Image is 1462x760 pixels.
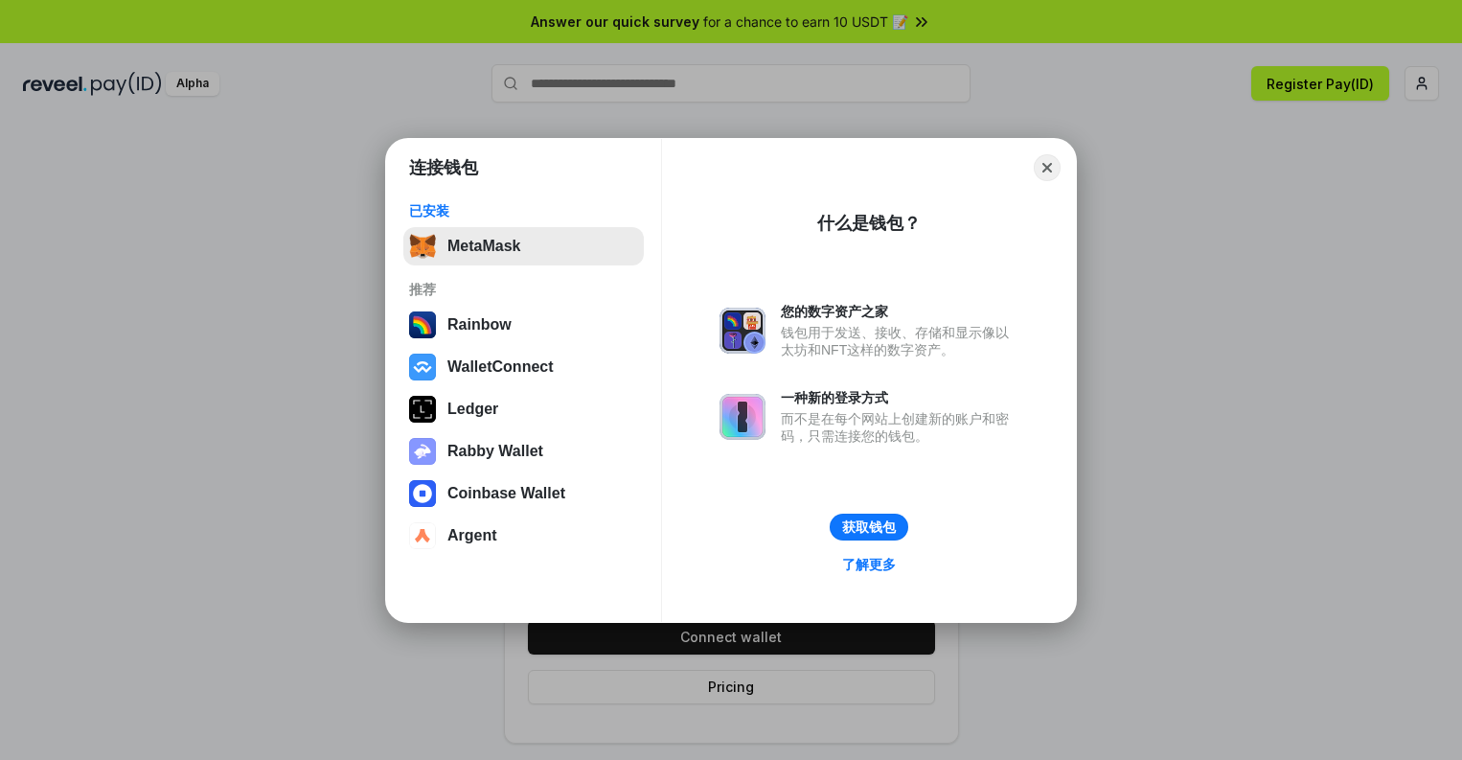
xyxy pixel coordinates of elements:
div: 而不是在每个网站上创建新的账户和密码，只需连接您的钱包。 [781,410,1018,445]
button: Close [1034,154,1061,181]
div: 一种新的登录方式 [781,389,1018,406]
img: svg+xml,%3Csvg%20fill%3D%22none%22%20height%3D%2233%22%20viewBox%3D%220%200%2035%2033%22%20width%... [409,233,436,260]
img: svg+xml,%3Csvg%20xmlns%3D%22http%3A%2F%2Fwww.w3.org%2F2000%2Fsvg%22%20fill%3D%22none%22%20viewBox... [720,394,765,440]
img: svg+xml,%3Csvg%20width%3D%2228%22%20height%3D%2228%22%20viewBox%3D%220%200%2028%2028%22%20fill%3D... [409,522,436,549]
div: Rainbow [447,316,512,334]
a: 了解更多 [831,552,907,577]
div: Rabby Wallet [447,443,543,460]
div: 您的数字资产之家 [781,303,1018,320]
button: 获取钱包 [830,514,908,541]
img: svg+xml,%3Csvg%20width%3D%2228%22%20height%3D%2228%22%20viewBox%3D%220%200%2028%2028%22%20fill%3D... [409,354,436,380]
img: svg+xml,%3Csvg%20xmlns%3D%22http%3A%2F%2Fwww.w3.org%2F2000%2Fsvg%22%20fill%3D%22none%22%20viewBox... [409,438,436,465]
button: Coinbase Wallet [403,474,644,513]
div: Ledger [447,401,498,418]
div: Argent [447,527,497,544]
h1: 连接钱包 [409,156,478,179]
div: 什么是钱包？ [817,212,921,235]
div: WalletConnect [447,358,554,376]
img: svg+xml,%3Csvg%20xmlns%3D%22http%3A%2F%2Fwww.w3.org%2F2000%2Fsvg%22%20fill%3D%22none%22%20viewBox... [720,308,765,354]
div: 获取钱包 [842,518,896,536]
button: Argent [403,517,644,555]
div: 已安装 [409,202,638,219]
button: MetaMask [403,227,644,265]
div: 推荐 [409,281,638,298]
div: 了解更多 [842,556,896,573]
button: WalletConnect [403,348,644,386]
button: Rabby Wallet [403,432,644,471]
img: svg+xml,%3Csvg%20width%3D%2228%22%20height%3D%2228%22%20viewBox%3D%220%200%2028%2028%22%20fill%3D... [409,480,436,507]
img: svg+xml,%3Csvg%20width%3D%22120%22%20height%3D%22120%22%20viewBox%3D%220%200%20120%20120%22%20fil... [409,311,436,338]
img: svg+xml,%3Csvg%20xmlns%3D%22http%3A%2F%2Fwww.w3.org%2F2000%2Fsvg%22%20width%3D%2228%22%20height%3... [409,396,436,423]
div: Coinbase Wallet [447,485,565,502]
div: MetaMask [447,238,520,255]
button: Rainbow [403,306,644,344]
button: Ledger [403,390,644,428]
div: 钱包用于发送、接收、存储和显示像以太坊和NFT这样的数字资产。 [781,324,1018,358]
